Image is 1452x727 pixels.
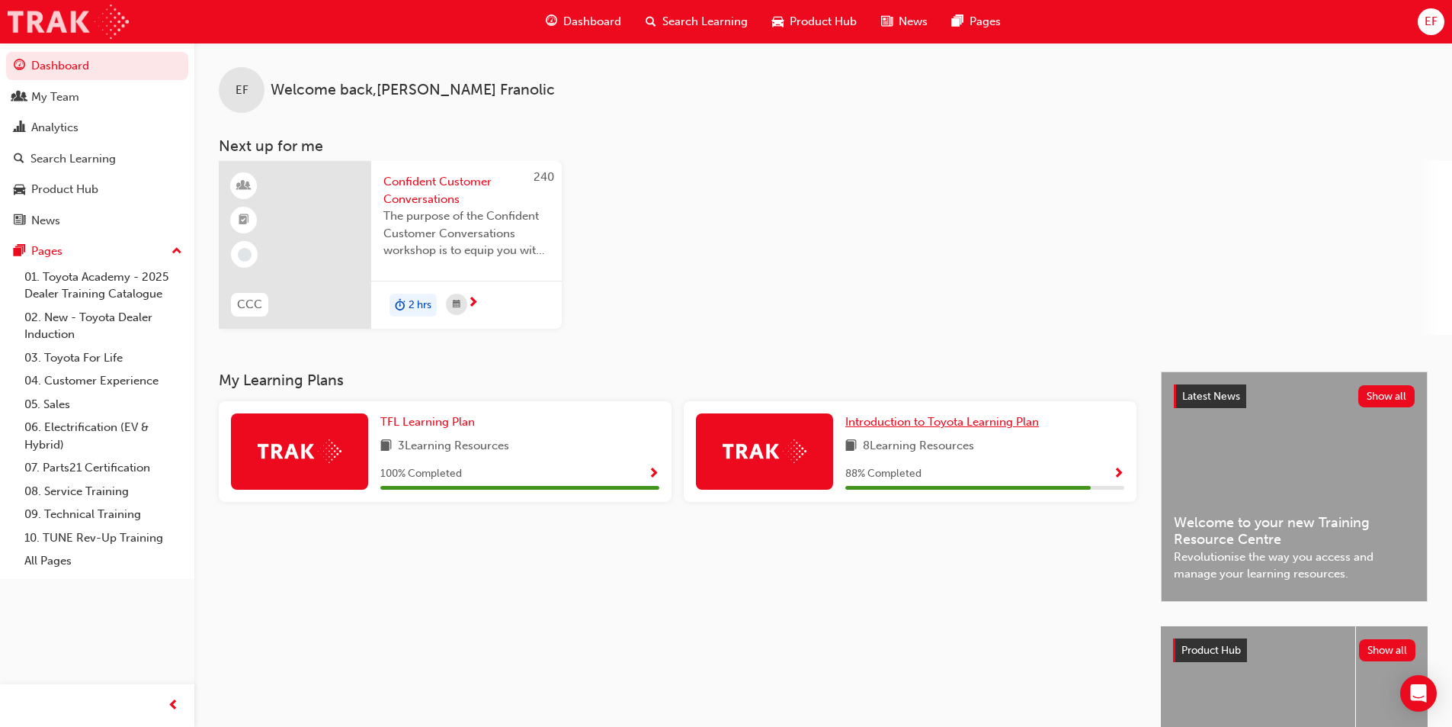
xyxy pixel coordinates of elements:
[18,369,188,393] a: 04. Customer Experience
[6,207,188,235] a: News
[662,13,748,31] span: Search Learning
[398,437,509,456] span: 3 Learning Resources
[236,82,248,99] span: EF
[219,372,1136,389] h3: My Learning Plans
[14,60,25,73] span: guage-icon
[14,245,25,259] span: pages-icon
[899,13,928,31] span: News
[18,416,188,456] a: 06. Electrification (EV & Hybrid)
[31,212,60,230] div: News
[633,6,760,37] a: search-iconSearch Learning
[31,119,79,137] div: Analytics
[239,211,249,230] span: booktick-icon
[546,12,557,31] span: guage-icon
[30,150,116,168] div: Search Learning
[239,176,249,196] span: learningResourceType_INSTRUCTOR_LED-icon
[940,6,1013,37] a: pages-iconPages
[18,480,188,503] a: 08. Service Training
[237,296,262,314] span: CCC
[845,465,922,483] span: 88 % Completed
[383,173,550,207] span: Confident Customer Conversations
[1113,465,1124,484] button: Show Progress
[1174,514,1415,548] span: Welcome to your new Training Resource Centre
[18,526,188,550] a: 10. TUNE Rev-Up Training
[14,153,24,166] span: search-icon
[18,393,188,417] a: 05. Sales
[6,83,188,111] a: My Team
[723,439,806,463] img: Trak
[467,297,479,310] span: next-icon
[194,137,1452,155] h3: Next up for me
[869,6,940,37] a: news-iconNews
[31,243,63,260] div: Pages
[646,12,656,31] span: search-icon
[271,82,555,99] span: Welcome back , [PERSON_NAME] Franolic
[14,214,25,228] span: news-icon
[18,503,188,526] a: 09. Technical Training
[6,52,188,80] a: Dashboard
[1359,639,1416,661] button: Show all
[18,265,188,306] a: 01. Toyota Academy - 2025 Dealer Training Catalogue
[648,465,659,484] button: Show Progress
[383,207,550,259] span: The purpose of the Confident Customer Conversations workshop is to equip you with tools to commun...
[219,161,562,329] a: 240CCCConfident Customer ConversationsThe purpose of the Confident Customer Conversations worksho...
[31,88,79,106] div: My Team
[380,437,392,456] span: book-icon
[409,297,431,314] span: 2 hrs
[258,439,341,463] img: Trak
[1174,384,1415,409] a: Latest NewsShow all
[1400,675,1437,712] div: Open Intercom Messenger
[31,181,98,198] div: Product Hub
[845,415,1039,429] span: Introduction to Toyota Learning Plan
[1182,390,1240,403] span: Latest News
[563,13,621,31] span: Dashboard
[534,6,633,37] a: guage-iconDashboard
[6,237,188,265] button: Pages
[18,549,188,573] a: All Pages
[1358,385,1415,407] button: Show all
[952,12,963,31] span: pages-icon
[6,175,188,204] a: Product Hub
[380,465,462,483] span: 100 % Completed
[171,242,182,262] span: up-icon
[881,12,893,31] span: news-icon
[6,49,188,237] button: DashboardMy TeamAnalyticsSearch LearningProduct HubNews
[6,145,188,173] a: Search Learning
[845,437,857,456] span: book-icon
[18,306,188,346] a: 02. New - Toyota Dealer Induction
[648,468,659,481] span: Show Progress
[790,13,857,31] span: Product Hub
[1113,468,1124,481] span: Show Progress
[863,437,974,456] span: 8 Learning Resources
[380,413,481,431] a: TFL Learning Plan
[14,91,25,105] span: people-icon
[1174,548,1415,583] span: Revolutionise the way you access and manage your learning resources.
[1425,13,1438,31] span: EF
[238,248,252,262] span: learningRecordVerb_NONE-icon
[168,696,179,716] span: prev-icon
[760,6,869,37] a: car-iconProduct Hub
[772,12,784,31] span: car-icon
[395,295,405,315] span: duration-icon
[970,13,1001,31] span: Pages
[453,295,460,314] span: calendar-icon
[6,114,188,142] a: Analytics
[1161,372,1428,602] a: Latest NewsShow allWelcome to your new Training Resource CentreRevolutionise the way you access a...
[380,415,475,429] span: TFL Learning Plan
[18,456,188,480] a: 07. Parts21 Certification
[1418,8,1444,35] button: EF
[534,170,554,184] span: 240
[14,121,25,135] span: chart-icon
[845,413,1045,431] a: Introduction to Toyota Learning Plan
[8,5,129,39] img: Trak
[1173,639,1415,663] a: Product HubShow all
[1181,644,1241,657] span: Product Hub
[18,346,188,370] a: 03. Toyota For Life
[14,183,25,197] span: car-icon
